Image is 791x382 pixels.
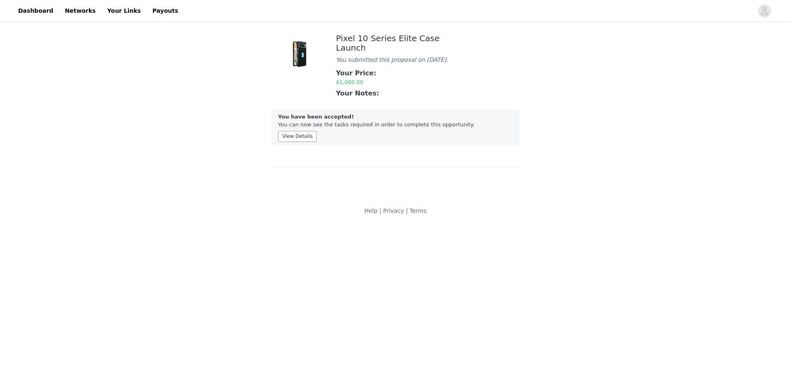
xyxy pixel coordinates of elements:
a: Terms [410,207,426,214]
a: Payouts [147,2,183,20]
strong: You have been accepted! [278,114,354,120]
div: You submitted this proposal on [DATE]. [336,56,455,64]
div: avatar [761,5,768,18]
span: | [379,207,381,214]
a: View Details [278,132,317,138]
button: View Details [278,131,317,142]
strong: Your Notes: [336,89,379,97]
a: Your Links [102,2,146,20]
div: Pixel 10 Series Elite Case Launch [336,34,455,52]
a: Dashboard [13,2,58,20]
a: Privacy [383,207,404,214]
img: c5e02f87-a81c-413d-b885-507fed0aae82.png [271,34,326,75]
span: | [406,207,408,214]
a: Networks [60,2,101,20]
div: You can now see the tasks required in order to complete this opportunity. [271,109,520,145]
a: Help [364,207,377,214]
strong: Your Price: [336,69,377,77]
span: $1,000.00 [336,79,363,85]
